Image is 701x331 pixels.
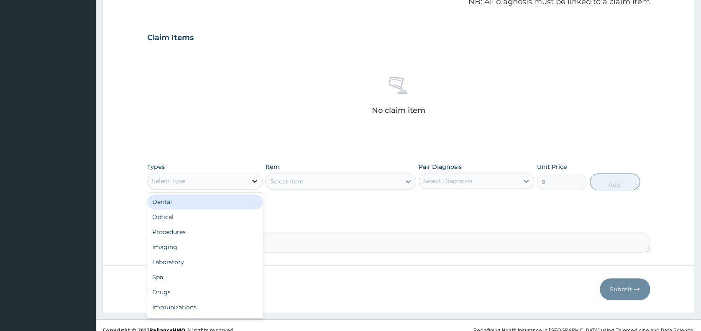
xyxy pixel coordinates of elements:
[147,209,263,224] div: Optical
[372,106,425,115] p: No claim item
[419,163,462,171] label: Pair Diagnosis
[537,163,567,171] label: Unit Price
[152,177,185,185] div: Select Type
[147,315,263,330] div: Others
[147,285,263,300] div: Drugs
[265,163,279,171] label: Item
[147,239,263,255] div: Imaging
[147,224,263,239] div: Procedures
[147,300,263,315] div: Immunizations
[147,163,165,171] label: Types
[147,194,263,209] div: Dental
[600,278,650,300] button: Submit
[147,33,194,43] h3: Claim Items
[590,173,640,190] button: Add
[147,255,263,270] div: Laboratory
[423,177,472,185] div: Select Diagnosis
[147,220,650,227] label: Comment
[147,270,263,285] div: Spa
